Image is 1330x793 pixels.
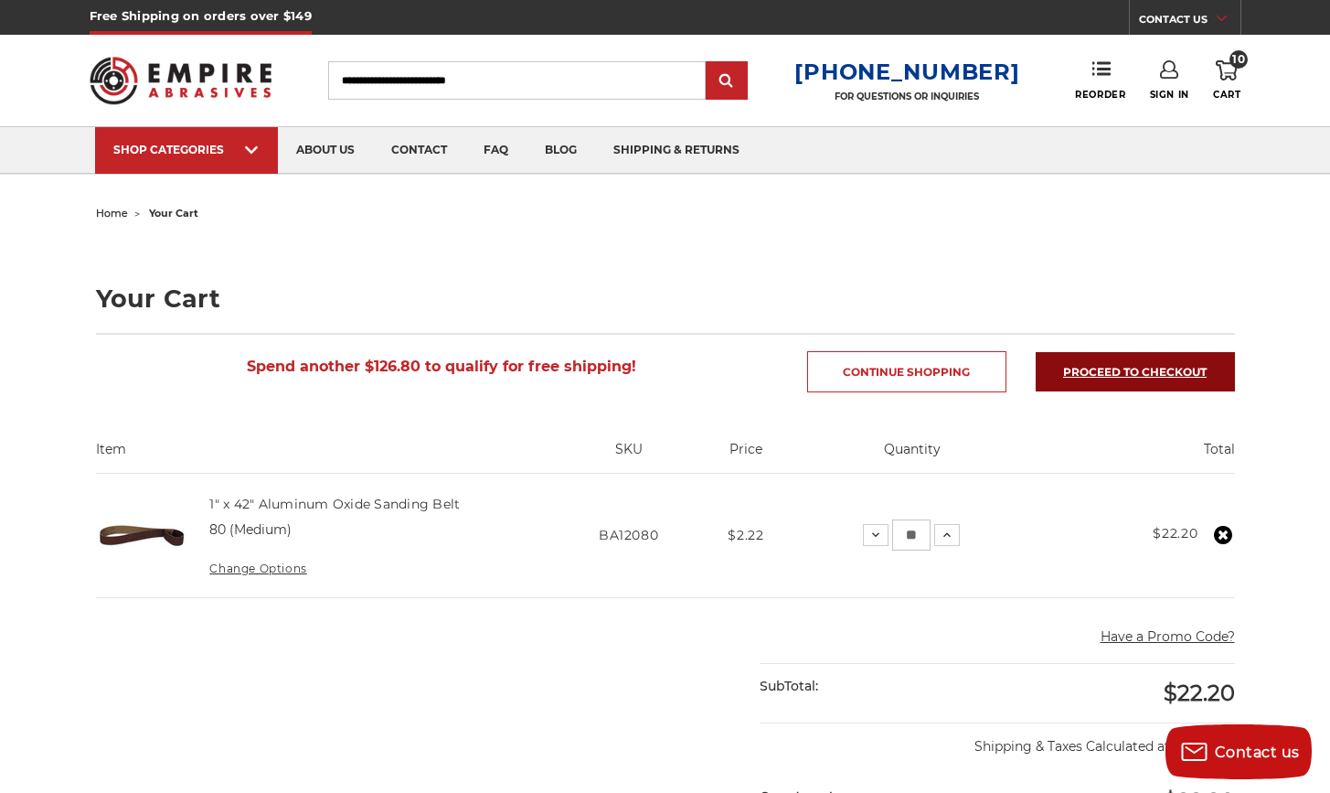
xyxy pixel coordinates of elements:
a: Reorder [1075,60,1125,100]
h1: Your Cart [96,286,1235,311]
span: your cart [149,207,198,220]
button: Contact us [1165,724,1312,779]
a: contact [373,127,465,174]
input: 1" x 42" Aluminum Oxide Sanding Belt Quantity: [892,520,931,551]
p: Shipping & Taxes Calculated at Checkout [760,723,1234,756]
p: FOR QUESTIONS OR INQUIRIES [794,91,1019,102]
a: about us [278,127,373,174]
a: 1" x 42" Aluminum Oxide Sanding Belt [209,496,460,512]
a: Continue Shopping [807,351,1006,392]
span: BA12080 [599,527,658,543]
th: Item [96,440,557,473]
a: faq [465,127,527,174]
a: Change Options [209,562,306,575]
a: Proceed to checkout [1036,352,1235,391]
strong: $22.20 [1153,525,1197,541]
th: Price [702,440,791,473]
th: Quantity [790,440,1034,473]
a: blog [527,127,595,174]
span: $22.20 [1164,680,1235,706]
a: CONTACT US [1139,9,1240,35]
button: Have a Promo Code? [1101,627,1235,647]
a: [PHONE_NUMBER] [794,59,1019,85]
input: Submit [708,63,745,100]
span: 10 [1229,50,1248,69]
span: $2.22 [728,527,764,543]
span: Reorder [1075,89,1125,101]
th: Total [1035,440,1235,473]
dd: 80 (Medium) [209,520,292,540]
th: SKU [556,440,701,473]
span: Cart [1213,89,1240,101]
span: Spend another $126.80 to qualify for free shipping! [247,358,636,375]
a: 10 Cart [1213,60,1240,101]
img: Empire Abrasives [90,45,272,116]
div: SHOP CATEGORIES [113,143,260,156]
a: home [96,207,128,220]
span: Sign In [1150,89,1189,101]
a: shipping & returns [595,127,758,174]
div: SubTotal: [760,664,997,709]
span: Contact us [1215,744,1300,761]
img: 1" x 42" Aluminum Oxide Belt [96,489,187,581]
